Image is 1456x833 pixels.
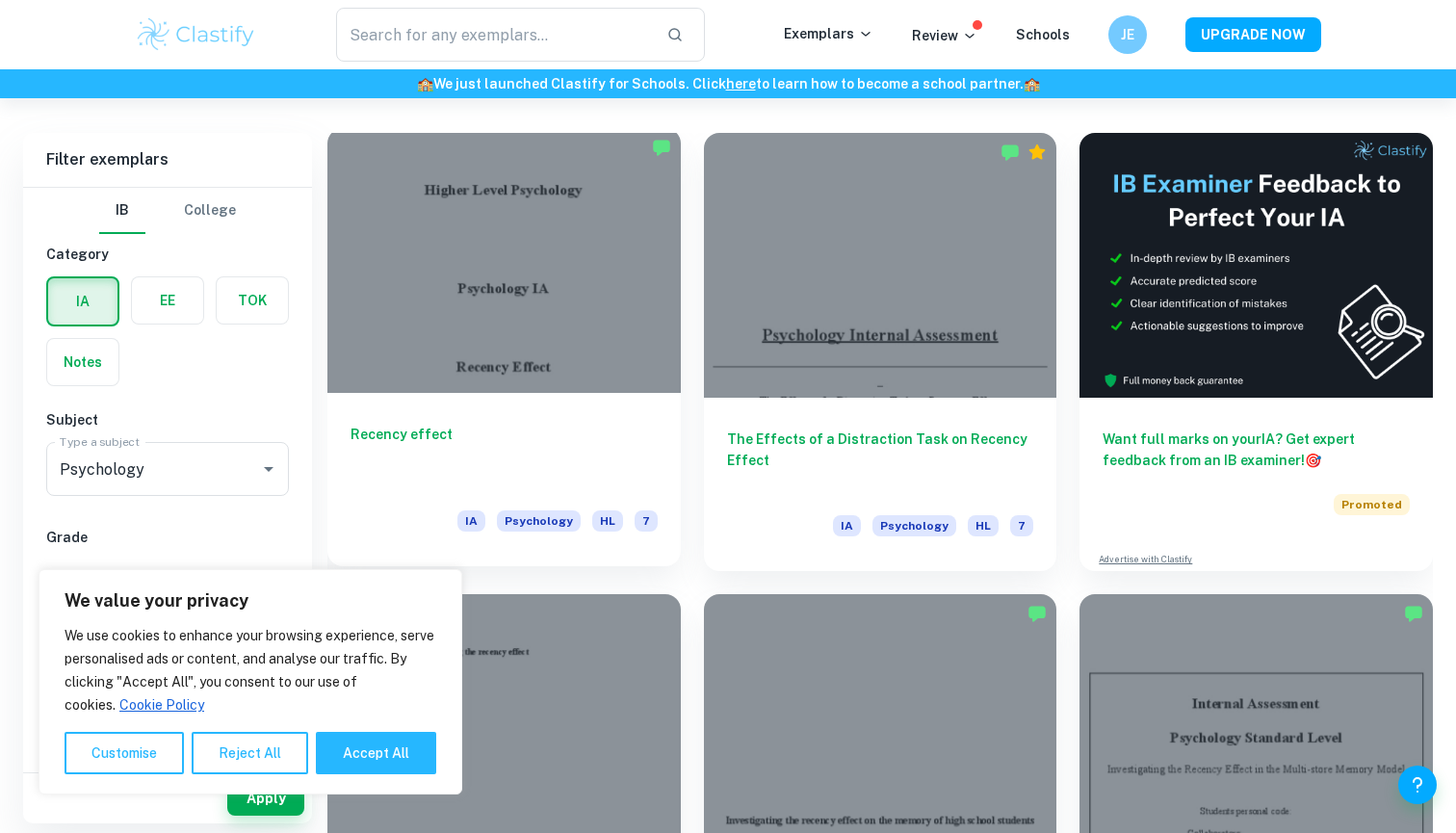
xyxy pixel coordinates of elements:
button: Help and Feedback [1398,766,1437,804]
a: Schools [1016,27,1070,42]
span: 6 [154,567,163,588]
p: Exemplars [784,23,873,44]
img: Marked [652,138,671,157]
img: Marked [1001,143,1020,162]
img: Thumbnail [1079,133,1433,398]
div: Premium [1027,143,1047,162]
span: 🏫 [1024,76,1040,91]
a: Cookie Policy [118,696,205,714]
img: Clastify logo [135,15,257,54]
p: We value your privacy [65,589,436,612]
button: Notes [47,339,118,385]
h6: JE [1117,24,1139,45]
div: Filter type choice [99,188,236,234]
button: JE [1108,15,1147,54]
button: EE [132,277,203,324]
span: 🎯 [1305,453,1321,468]
span: HL [592,510,623,532]
button: IA [48,278,117,325]
span: 7 [1010,515,1033,536]
label: Type a subject [60,433,140,450]
span: Promoted [1334,494,1410,515]
a: Recency effectIAPsychologyHL7 [327,133,681,571]
a: Advertise with Clastify [1099,553,1192,566]
h6: Want full marks on your IA ? Get expert feedback from an IB examiner! [1103,429,1410,471]
button: IB [99,188,145,234]
span: 5 [212,567,221,588]
a: The Effects of a Distraction Task on Recency EffectIAPsychologyHL7 [704,133,1057,571]
img: Marked [1027,604,1047,623]
span: HL [968,515,999,536]
a: Want full marks on yourIA? Get expert feedback from an IB examiner!PromotedAdvertise with Clastify [1079,133,1433,571]
span: Psychology [872,515,956,536]
button: TOK [217,277,288,324]
h6: We just launched Clastify for Schools. Click to learn how to become a school partner. [4,73,1452,94]
h6: Grade [46,527,289,548]
button: Apply [227,781,304,816]
h6: Filter exemplars [23,133,312,187]
button: College [184,188,236,234]
span: IA [457,510,485,532]
p: Review [912,25,977,46]
button: Accept All [316,732,436,774]
button: Reject All [192,732,308,774]
p: We use cookies to enhance your browsing experience, serve personalised ads or content, and analys... [65,624,436,716]
span: 7 [95,567,104,588]
button: Open [255,456,282,482]
h6: Recency effect [351,424,658,487]
button: Customise [65,732,184,774]
h6: Subject [46,409,289,430]
span: 🏫 [417,76,433,91]
button: UPGRADE NOW [1185,17,1321,52]
input: Search for any exemplars... [336,8,651,62]
div: We value your privacy [39,569,462,794]
a: here [726,76,756,91]
h6: Category [46,244,289,265]
span: Psychology [497,510,581,532]
span: IA [833,515,861,536]
img: Marked [1404,604,1423,623]
h6: The Effects of a Distraction Task on Recency Effect [727,429,1034,492]
span: 7 [635,510,658,532]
